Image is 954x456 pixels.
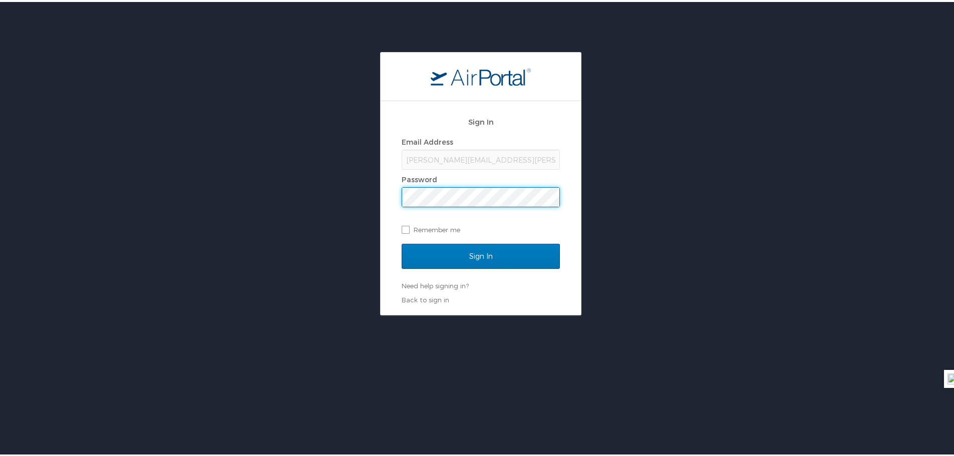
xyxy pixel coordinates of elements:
[402,136,453,144] label: Email Address
[402,280,469,288] a: Need help signing in?
[402,242,560,267] input: Sign In
[402,173,437,182] label: Password
[402,294,449,302] a: Back to sign in
[402,114,560,126] h2: Sign In
[431,66,531,84] img: logo
[402,220,560,235] label: Remember me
